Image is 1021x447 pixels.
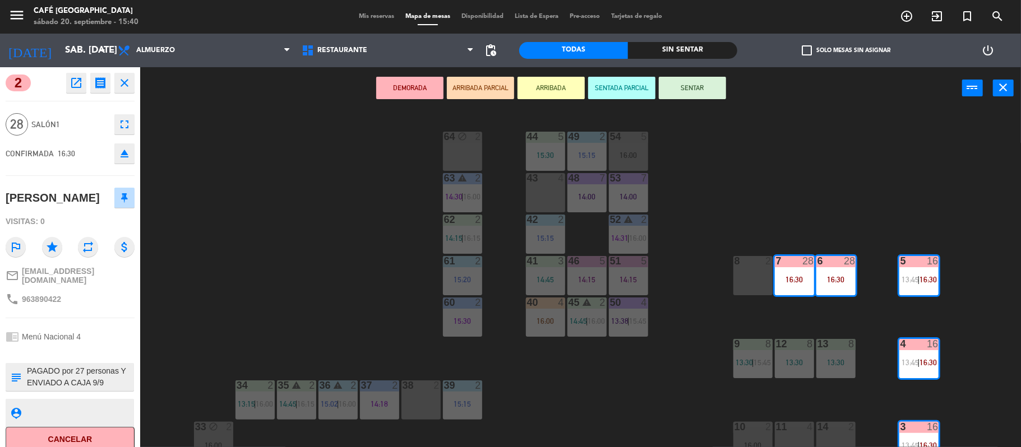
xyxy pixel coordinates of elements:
span: | [586,316,588,325]
button: ARRIBADA [518,77,585,99]
div: 7 [599,173,606,183]
i: eject [118,147,131,160]
div: 2 [599,132,606,142]
span: 16:00 [339,399,357,408]
div: 2 [267,380,274,390]
div: 35 [278,380,279,390]
div: 14:18 [360,400,399,408]
div: 28 [802,256,814,266]
button: fullscreen [114,114,135,134]
div: 60 [444,297,445,308]
div: 4 [900,339,901,349]
span: 14:15 [445,234,463,243]
i: power_input [966,81,980,94]
i: fullscreen [118,118,131,131]
span: 14:45 [279,399,297,408]
div: 2 [475,215,482,225]
i: attach_money [114,237,135,257]
span: 16:30 [920,275,937,284]
label: Solo mesas sin asignar [802,45,891,55]
div: 16:30 [816,276,856,283]
div: 37 [361,380,362,390]
span: Disponibilidad [456,13,509,20]
div: 5 [641,256,648,266]
div: 52 [610,215,611,225]
span: 2 [6,74,31,91]
div: 14:00 [609,193,648,201]
div: 16:30 [775,276,814,283]
i: power_settings_new [982,44,995,57]
span: 16:15 [298,399,315,408]
span: Menú Nacional 4 [22,332,81,341]
span: 14:31 [611,234,629,243]
span: [EMAIL_ADDRESS][DOMAIN_NAME] [22,267,135,285]
div: Visitas: 0 [6,212,135,231]
div: 8 [734,256,735,266]
div: 7 [776,256,777,266]
span: 16:00 [630,234,647,243]
div: sábado 20. septiembre - 15:40 [34,17,138,28]
button: DEMORADA [376,77,443,99]
span: 16:00 [464,192,481,201]
span: 15:45 [754,358,771,367]
div: 53 [610,173,611,183]
i: warning [582,297,592,307]
button: close [114,73,135,93]
div: 2 [350,380,357,390]
div: 2 [765,422,772,432]
div: 2 [848,422,855,432]
span: 13:30 [736,358,753,367]
div: 14 [817,422,818,432]
div: 2 [599,297,606,308]
div: 15:30 [526,151,565,159]
div: 4 [558,297,565,308]
div: 9 [734,339,735,349]
i: subject [10,371,22,383]
button: receipt [90,73,110,93]
span: 28 [6,113,28,136]
i: block [209,422,218,431]
div: 2 [475,380,482,390]
div: 64 [444,132,445,142]
i: repeat [78,237,98,257]
span: | [254,399,256,408]
i: close [997,81,1010,94]
span: Salón1 [31,118,109,131]
span: CONFIRMADA [6,149,54,158]
div: 44 [527,132,528,142]
button: SENTAR [659,77,726,99]
i: turned_in_not [960,10,974,23]
div: 12 [776,339,777,349]
div: 40 [527,297,528,308]
span: | [461,234,464,243]
span: Almuerzo [136,46,175,54]
div: Todas [519,42,629,59]
div: 13 [817,339,818,349]
div: 4 [641,297,648,308]
div: 2 [475,173,482,183]
div: 7 [641,173,648,183]
i: person_pin [10,407,22,419]
div: 5 [558,132,565,142]
i: block [458,132,467,141]
div: 14:45 [526,276,565,283]
div: 13:30 [775,358,814,366]
span: | [752,358,754,367]
button: ARRIBADA PARCIAL [447,77,514,99]
i: menu [8,7,25,24]
div: 41 [527,256,528,266]
div: 4 [558,173,565,183]
i: mail_outline [6,269,19,282]
div: 2 [226,422,233,432]
i: warning [458,173,467,183]
span: 16:30 [58,149,75,158]
div: 5 [641,132,648,142]
div: Café [GEOGRAPHIC_DATA] [34,6,138,17]
div: 2 [392,380,399,390]
div: 2 [765,256,772,266]
div: 5 [900,256,901,266]
div: 11 [776,422,777,432]
button: power_input [962,80,983,96]
i: star [42,237,62,257]
button: eject [114,143,135,164]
